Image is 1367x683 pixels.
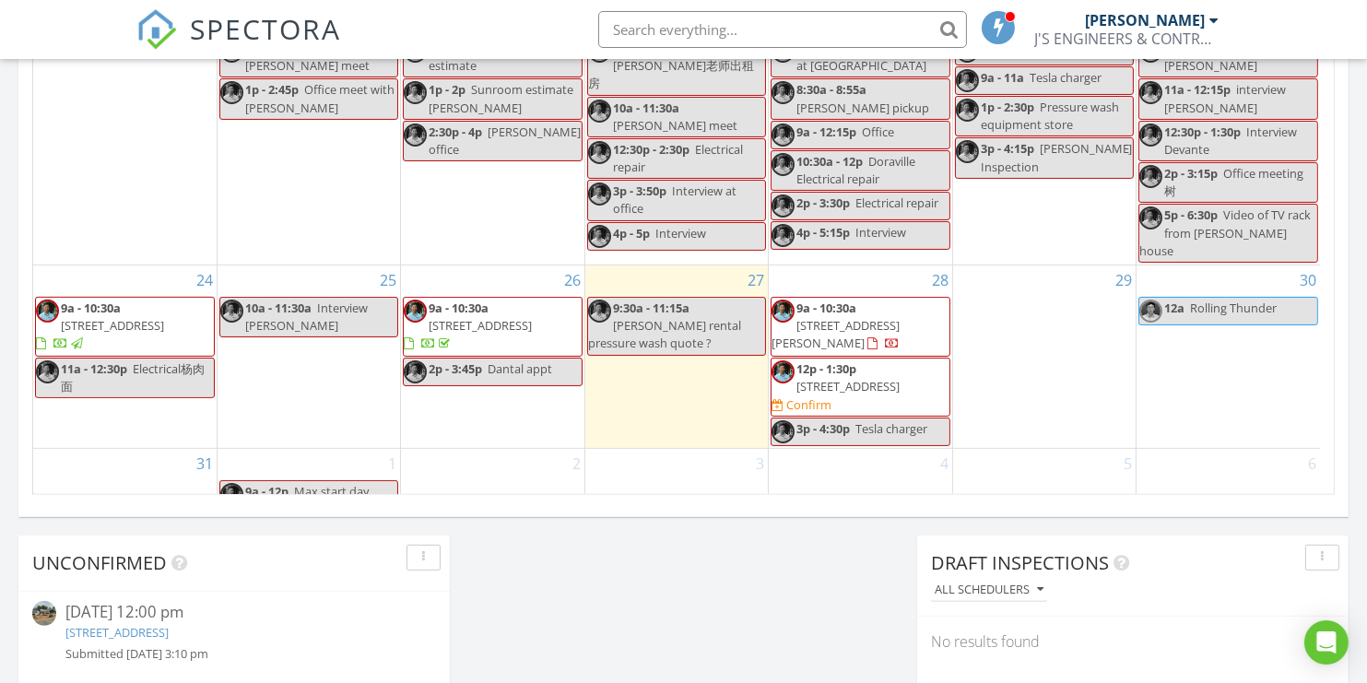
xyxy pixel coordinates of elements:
img: e69d927861a981b5419829664192f7c6.jpg [404,360,427,383]
a: Go to September 1, 2025 [384,449,400,478]
td: Go to August 20, 2025 [584,5,768,265]
span: 2:30p - 4p [429,124,482,140]
img: e69d927861a981b5419829664192f7c6.jpg [956,140,979,163]
a: Go to September 6, 2025 [1304,449,1320,478]
span: SPECTORA [190,9,341,48]
td: Go to September 1, 2025 [217,449,400,512]
a: [DATE] 12:00 pm [STREET_ADDRESS] Submitted [DATE] 3:10 pm [32,601,436,663]
span: [STREET_ADDRESS] [796,378,900,394]
img: e69d927861a981b5419829664192f7c6.jpg [772,124,795,147]
span: [PERSON_NAME] office [429,124,581,158]
span: 9a - 10:30a [796,300,856,316]
img: e69d927861a981b5419829664192f7c6.jpg [1139,206,1162,230]
span: 2p - 3:30p [796,194,850,211]
td: Go to August 23, 2025 [1137,5,1320,265]
button: All schedulers [931,578,1047,603]
img: e69d927861a981b5419829664192f7c6.jpg [956,99,979,122]
div: Confirm [786,397,831,412]
a: 9a - 10:30a [STREET_ADDRESS][PERSON_NAME] [771,297,949,357]
td: Go to August 21, 2025 [769,5,952,265]
img: e69d927861a981b5419829664192f7c6.jpg [588,183,611,206]
a: Go to August 31, 2025 [193,449,217,478]
span: 9a - 11a [981,69,1024,86]
td: Go to August 22, 2025 [952,5,1136,265]
span: 4p - 5p [613,225,650,241]
div: Open Intercom Messenger [1304,620,1349,665]
a: Go to September 2, 2025 [569,449,584,478]
img: e69d927861a981b5419829664192f7c6.jpg [588,141,611,164]
img: e69d927861a981b5419829664192f7c6.jpg [220,483,243,506]
span: [PERSON_NAME]老师出租房 [588,57,754,91]
td: Go to September 5, 2025 [952,449,1136,512]
td: Go to August 29, 2025 [952,265,1136,449]
a: Go to August 25, 2025 [376,265,400,295]
span: 12p - 1:30p [796,360,856,377]
span: 8:30a - 8:55a [796,81,866,98]
span: 9a - 10:30a [429,300,489,316]
span: 1p - 2p [429,81,465,98]
a: Go to August 27, 2025 [744,265,768,295]
span: 12:30p - 2:30p [613,141,689,158]
span: 10:30a - 12p [796,153,863,170]
a: [STREET_ADDRESS] [65,624,169,641]
td: Go to August 27, 2025 [584,265,768,449]
a: 9a - 10:30a [STREET_ADDRESS] [403,297,582,357]
span: 12:30p - 1:30p [1164,124,1241,140]
span: Dantal appt [488,360,552,377]
img: e69d927861a981b5419829664192f7c6.jpg [36,300,59,323]
a: 12p - 1:30p [STREET_ADDRESS] [796,360,900,394]
img: e69d927861a981b5419829664192f7c6.jpg [772,420,795,443]
span: [STREET_ADDRESS] [61,317,164,334]
a: 9a - 10:30a [STREET_ADDRESS] [404,300,532,351]
span: Electrical repair [613,141,743,175]
td: Go to August 19, 2025 [401,5,584,265]
td: Go to August 28, 2025 [769,265,952,449]
span: Video of TV rack from [PERSON_NAME] house [1139,206,1311,258]
img: e69d927861a981b5419829664192f7c6.jpg [772,360,795,383]
span: Office [862,124,894,140]
td: Go to September 2, 2025 [401,449,584,512]
div: [DATE] 12:00 pm [65,601,402,624]
span: [STREET_ADDRESS] [429,317,532,334]
div: [PERSON_NAME] [1085,11,1205,29]
span: [PERSON_NAME] meet [613,117,737,134]
span: 9:30a - 11:15a [613,300,689,316]
span: Interview [PERSON_NAME] [245,300,368,334]
div: J'S ENGINEERS & CONTRACTORS [1034,29,1219,48]
span: Interview [855,224,906,241]
span: [STREET_ADDRESS][PERSON_NAME] [772,317,900,351]
a: Confirm [772,396,831,414]
td: Go to September 6, 2025 [1137,449,1320,512]
span: 1p - 2:30p [981,99,1034,115]
a: Go to September 3, 2025 [752,449,768,478]
img: e69d927861a981b5419829664192f7c6.jpg [772,224,795,247]
span: [PERSON_NAME] meet [245,57,370,74]
span: [PERSON_NAME] rental pressure wash quote ? [588,317,741,351]
span: 3p - 4:15p [981,140,1034,157]
span: 5p - 6:30p [1164,206,1218,223]
img: e69d927861a981b5419829664192f7c6.jpg [1139,165,1162,188]
a: Go to August 28, 2025 [928,265,952,295]
span: Max start day [294,483,369,500]
img: e69d927861a981b5419829664192f7c6.jpg [956,69,979,92]
td: Go to August 17, 2025 [33,5,217,265]
img: e69d927861a981b5419829664192f7c6.jpg [772,81,795,104]
img: e69d927861a981b5419829664192f7c6.jpg [1139,124,1162,147]
img: e69d927861a981b5419829664192f7c6.jpg [588,100,611,123]
span: 9a - 12:15p [796,124,856,140]
img: e69d927861a981b5419829664192f7c6.jpg [1139,81,1162,104]
img: e69d927861a981b5419829664192f7c6.jpg [772,300,795,323]
span: 3p - 4:30p [796,420,850,437]
img: streetview [32,601,56,625]
a: 12p - 1:30p [STREET_ADDRESS] Confirm [771,358,949,418]
td: Go to August 24, 2025 [33,265,217,449]
span: 10a - 11:30a [245,300,312,316]
img: e69d927861a981b5419829664192f7c6.jpg [772,194,795,218]
span: Office meeting 树 [1164,165,1303,199]
span: Draft Inspections [931,550,1109,575]
a: Go to August 26, 2025 [560,265,584,295]
span: 11a - 12:15p [1164,81,1231,98]
span: 9a - 12p [245,483,289,500]
img: e69d927861a981b5419829664192f7c6.jpg [588,225,611,248]
span: Tesla charger [855,420,927,437]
